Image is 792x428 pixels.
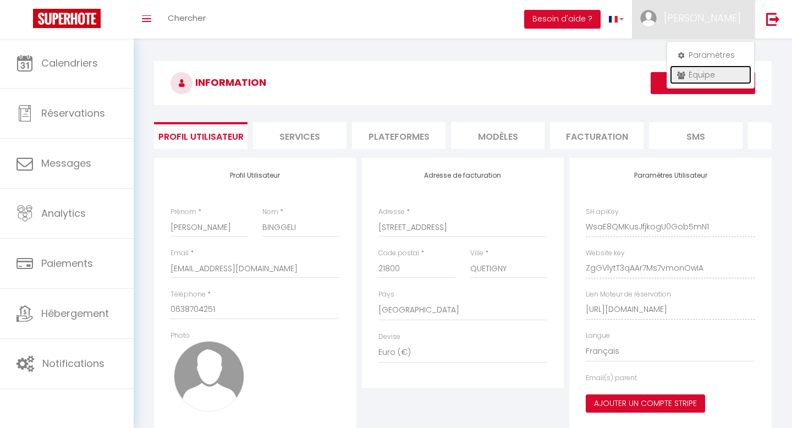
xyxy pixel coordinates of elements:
span: Paiements [41,256,93,270]
label: SH apiKey [586,207,619,217]
span: Réservations [41,106,105,120]
button: Enregistrer [651,72,755,94]
label: Adresse [378,207,405,217]
li: Services [253,122,346,149]
img: Super Booking [33,9,101,28]
label: Website key [586,248,625,259]
span: Chercher [168,12,206,24]
label: Email(s) parent [586,373,637,383]
li: Plateformes [352,122,446,149]
button: Besoin d'aide ? [524,10,601,29]
li: MODÈLES [451,122,544,149]
label: Pays [378,289,394,300]
button: Ajouter un compte Stripe [586,394,705,413]
span: Analytics [41,206,86,220]
label: Ville [470,248,483,259]
span: Hébergement [41,306,109,320]
span: Calendriers [41,56,98,70]
li: Facturation [550,122,643,149]
label: Téléphone [170,289,206,300]
label: Devise [378,332,400,342]
span: Notifications [42,356,105,370]
label: Nom [262,207,278,217]
h4: Adresse de facturation [378,172,548,179]
img: ... [640,10,657,26]
a: Paramètres [670,46,751,64]
a: Équipe [670,65,751,84]
h4: Paramètres Utilisateur [586,172,755,179]
img: logout [766,12,780,26]
li: SMS [649,122,743,149]
span: [PERSON_NAME] [664,11,741,25]
label: Lien Moteur de réservation [586,289,671,300]
label: Langue [586,331,610,341]
label: Photo [170,331,190,341]
h3: INFORMATION [154,61,772,105]
img: avatar.png [174,341,244,411]
label: Code postal [378,248,419,259]
label: Email [170,248,189,259]
h4: Profil Utilisateur [170,172,340,179]
span: Messages [41,156,91,170]
label: Prénom [170,207,196,217]
li: Profil Utilisateur [154,122,248,149]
